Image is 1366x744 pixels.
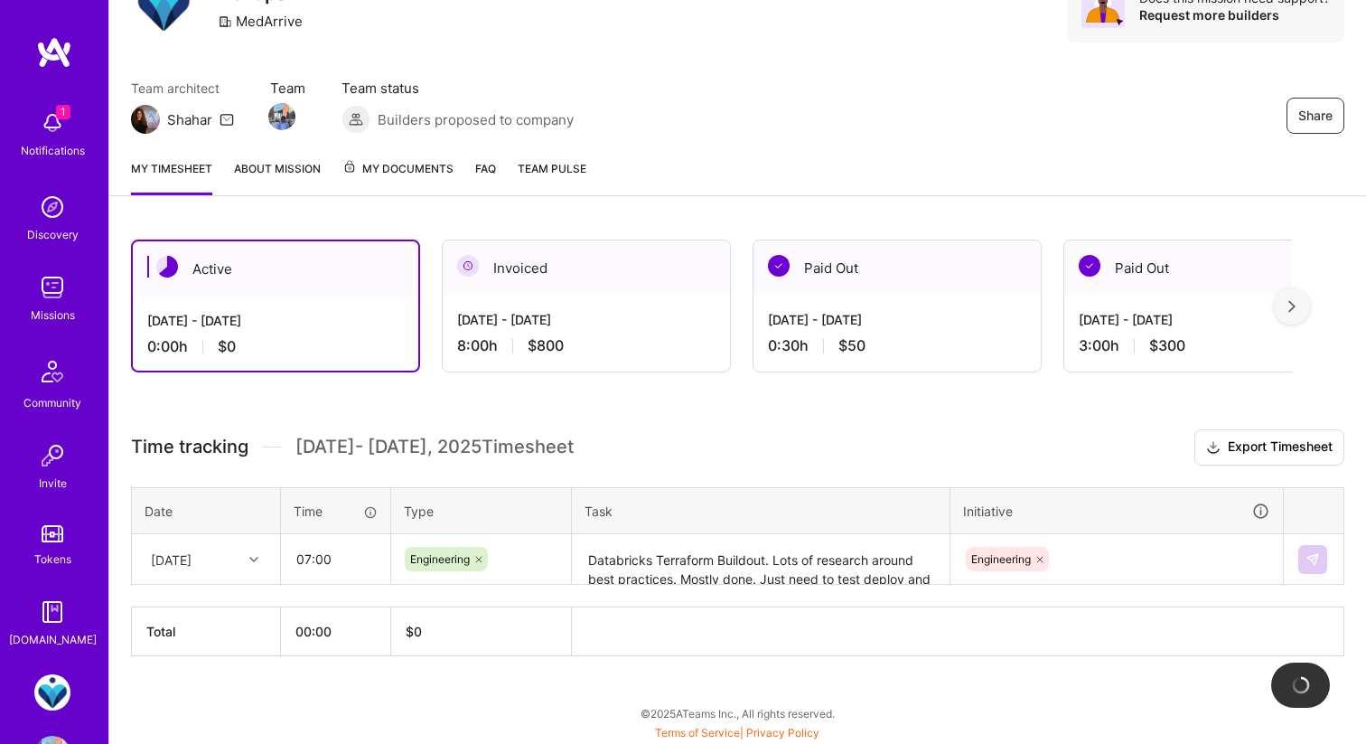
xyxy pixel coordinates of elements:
a: Team Member Avatar [270,101,294,132]
span: Team architect [131,79,234,98]
div: 3:00 h [1079,336,1337,355]
img: teamwork [34,269,70,306]
a: FAQ [475,159,496,195]
div: Invite [39,474,67,493]
a: Team Pulse [518,159,586,195]
img: bell [34,105,70,141]
i: icon CompanyGray [218,14,232,29]
span: Engineering [971,552,1031,566]
a: Privacy Policy [746,726,819,739]
span: Share [1298,107,1333,125]
span: Team status [341,79,574,98]
div: Initiative [963,501,1270,522]
th: Total [132,607,281,656]
div: Community [23,393,81,412]
th: 00:00 [281,607,391,656]
div: Request more builders [1139,6,1330,24]
div: Paid Out [1064,240,1352,296]
img: right [1288,300,1296,313]
img: Team Member Avatar [268,103,295,130]
div: Tokens [34,550,71,569]
div: [DATE] - [DATE] [457,310,716,329]
span: $0 [218,337,236,356]
img: Invoiced [457,255,479,277]
div: Active [133,241,418,297]
textarea: Databricks Terraform Buildout. Lots of research around best practices. Mostly done. Just need to ... [574,536,948,584]
img: Community [31,350,74,393]
a: Terms of Service [655,726,740,739]
div: [DATE] [151,550,192,569]
img: Paid Out [768,255,790,277]
a: About Mission [234,159,321,195]
div: 0:00 h [147,337,404,356]
img: Builders proposed to company [341,105,370,134]
i: icon Mail [220,112,234,127]
button: Export Timesheet [1194,429,1344,466]
th: Task [572,487,950,534]
img: MedArrive: Devops [34,674,70,711]
span: My Documents [342,159,454,179]
div: null [1298,545,1329,574]
div: MedArrive [218,12,303,31]
img: Active [156,256,178,278]
span: $50 [838,336,865,355]
div: Time [294,502,378,521]
span: Team Pulse [518,162,586,175]
th: Type [391,487,572,534]
img: guide book [34,594,70,630]
div: © 2025 ATeams Inc., All rights reserved. [108,691,1366,736]
i: icon Download [1206,438,1221,457]
img: tokens [42,525,63,542]
img: Submit [1305,552,1320,567]
span: Engineering [410,552,470,566]
div: 0:30 h [768,336,1026,355]
div: Paid Out [753,240,1041,296]
img: Paid Out [1079,255,1100,277]
div: Invoiced [443,240,730,296]
div: 8:00 h [457,336,716,355]
div: [DATE] - [DATE] [1079,310,1337,329]
span: | [655,726,819,739]
img: logo [36,36,72,69]
button: Share [1286,98,1344,134]
span: $800 [528,336,564,355]
span: Team [270,79,305,98]
th: Date [132,487,281,534]
img: loading [1291,675,1311,695]
span: $ 0 [406,624,422,639]
span: 1 [56,105,70,119]
span: [DATE] - [DATE] , 2025 Timesheet [295,436,574,458]
span: Builders proposed to company [378,110,574,129]
img: Invite [34,438,70,474]
div: [DATE] - [DATE] [768,310,1026,329]
span: $300 [1149,336,1185,355]
div: [DOMAIN_NAME] [9,630,97,649]
div: Notifications [21,141,85,160]
a: My Documents [342,159,454,195]
div: Discovery [27,225,79,244]
span: Time tracking [131,436,248,458]
div: Missions [31,306,75,325]
img: Team Architect [131,105,160,134]
a: MedArrive: Devops [30,674,75,711]
i: icon Chevron [249,555,258,564]
div: Shahar [167,110,212,129]
img: discovery [34,189,70,225]
a: My timesheet [131,159,212,195]
div: [DATE] - [DATE] [147,311,404,330]
input: HH:MM [282,535,389,583]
